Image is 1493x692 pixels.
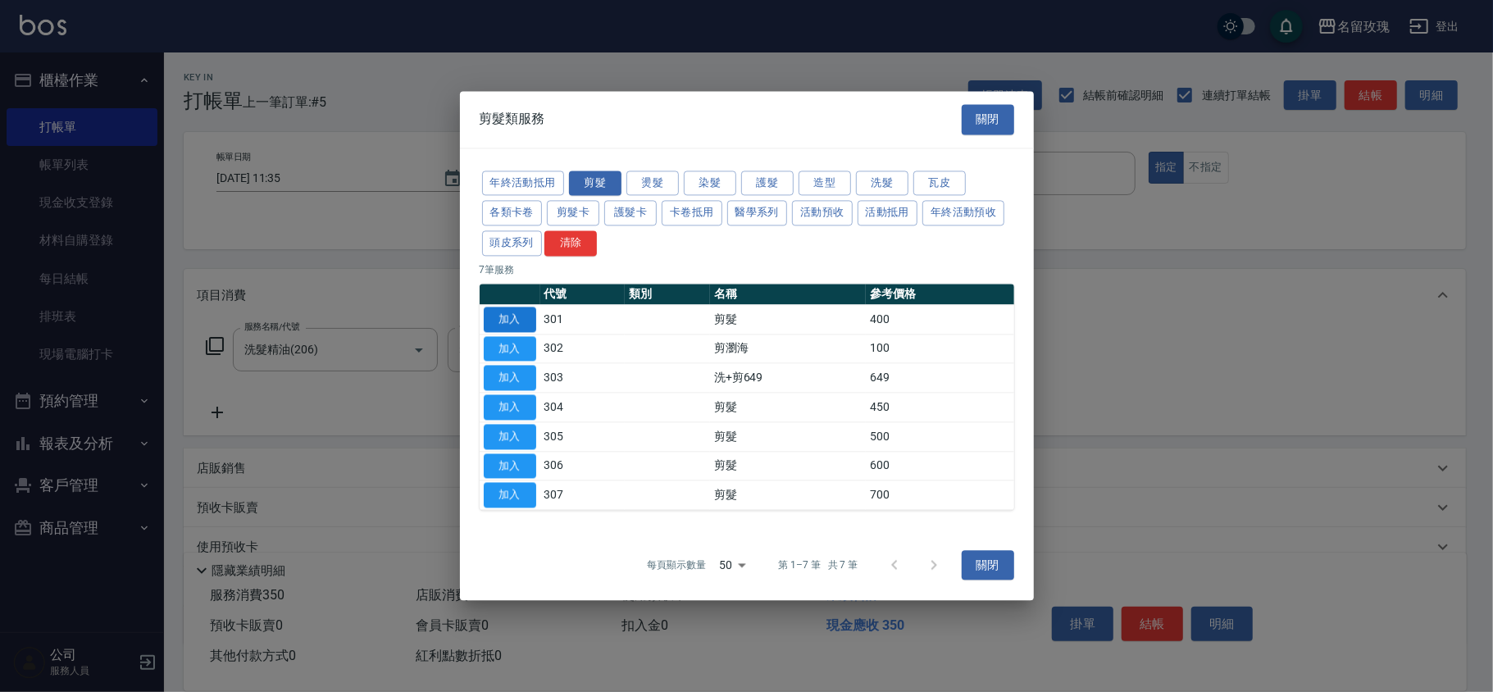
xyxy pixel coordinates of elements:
button: 年終活動抵用 [482,171,564,196]
button: 活動預收 [792,201,853,226]
td: 306 [540,451,626,480]
th: 名稱 [710,284,867,305]
td: 剪髮 [710,422,867,452]
button: 加入 [484,366,536,391]
td: 303 [540,363,626,393]
button: 關閉 [962,104,1014,134]
button: 醫學系列 [727,201,788,226]
td: 649 [866,363,1013,393]
td: 700 [866,480,1013,510]
button: 活動抵用 [858,201,918,226]
td: 301 [540,305,626,335]
button: 剪髮 [569,171,621,196]
div: 50 [712,543,752,587]
td: 600 [866,451,1013,480]
td: 400 [866,305,1013,335]
button: 染髮 [684,171,736,196]
td: 洗+剪649 [710,363,867,393]
td: 500 [866,422,1013,452]
th: 參考價格 [866,284,1013,305]
td: 450 [866,393,1013,422]
button: 燙髮 [626,171,679,196]
td: 剪髮 [710,480,867,510]
button: 清除 [544,230,597,256]
button: 剪髮卡 [547,201,599,226]
button: 造型 [799,171,851,196]
button: 護髮卡 [604,201,657,226]
button: 加入 [484,307,536,332]
span: 剪髮類服務 [480,112,545,128]
td: 305 [540,422,626,452]
button: 卡卷抵用 [662,201,722,226]
button: 加入 [484,483,536,508]
p: 7 筆服務 [480,262,1014,277]
td: 304 [540,393,626,422]
td: 剪髮 [710,451,867,480]
td: 剪髮 [710,305,867,335]
button: 瓦皮 [913,171,966,196]
button: 年終活動預收 [922,201,1004,226]
button: 洗髮 [856,171,908,196]
td: 100 [866,334,1013,363]
button: 加入 [484,453,536,479]
p: 第 1–7 筆 共 7 筆 [778,558,858,573]
p: 每頁顯示數量 [647,558,706,573]
button: 關閉 [962,550,1014,580]
button: 頭皮系列 [482,230,543,256]
button: 各類卡卷 [482,201,543,226]
button: 加入 [484,424,536,449]
th: 代號 [540,284,626,305]
td: 307 [540,480,626,510]
button: 護髮 [741,171,794,196]
td: 302 [540,334,626,363]
button: 加入 [484,336,536,362]
th: 類別 [625,284,710,305]
td: 剪髮 [710,393,867,422]
button: 加入 [484,394,536,420]
td: 剪瀏海 [710,334,867,363]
